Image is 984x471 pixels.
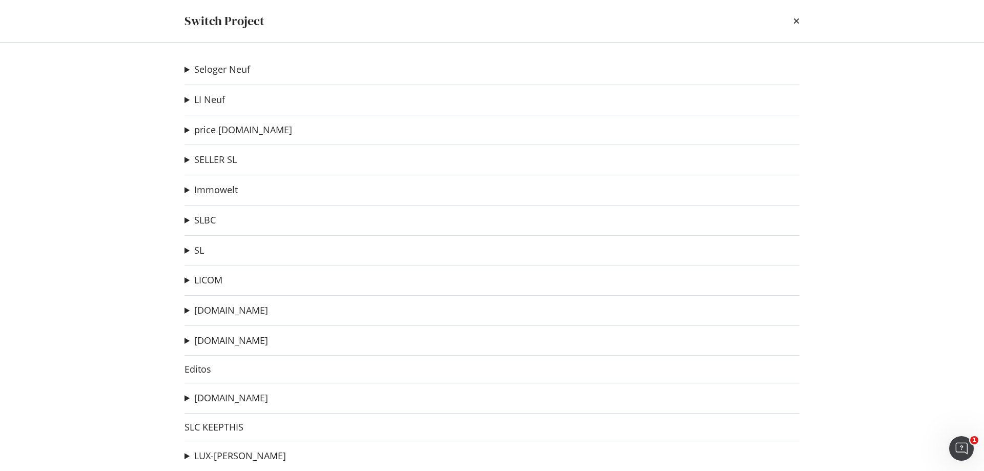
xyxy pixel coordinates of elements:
span: 1 [970,436,978,444]
summary: SELLER SL [184,153,237,167]
summary: SL [184,244,204,257]
div: times [793,12,799,30]
div: Switch Project [184,12,264,30]
summary: [DOMAIN_NAME] [184,334,268,347]
summary: LUX-[PERSON_NAME] [184,449,286,463]
a: Immowelt [194,185,238,195]
summary: LI Neuf [184,93,225,107]
iframe: Intercom live chat [949,436,974,461]
summary: Seloger Neuf [184,63,250,76]
a: SELLER SL [194,154,237,165]
a: LUX-[PERSON_NAME] [194,450,286,461]
summary: SLBC [184,214,216,227]
a: Seloger Neuf [194,64,250,75]
a: SLC KEEPTHIS [184,422,243,433]
a: SL [194,245,204,256]
summary: [DOMAIN_NAME] [184,304,268,317]
a: price [DOMAIN_NAME] [194,125,292,135]
summary: price [DOMAIN_NAME] [184,124,292,137]
summary: Immowelt [184,183,238,197]
a: LICOM [194,275,222,285]
a: [DOMAIN_NAME] [194,335,268,346]
a: LI Neuf [194,94,225,105]
a: [DOMAIN_NAME] [194,305,268,316]
a: Editos [184,364,211,375]
a: [DOMAIN_NAME] [194,393,268,403]
summary: [DOMAIN_NAME] [184,392,268,405]
summary: LICOM [184,274,222,287]
a: SLBC [194,215,216,226]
